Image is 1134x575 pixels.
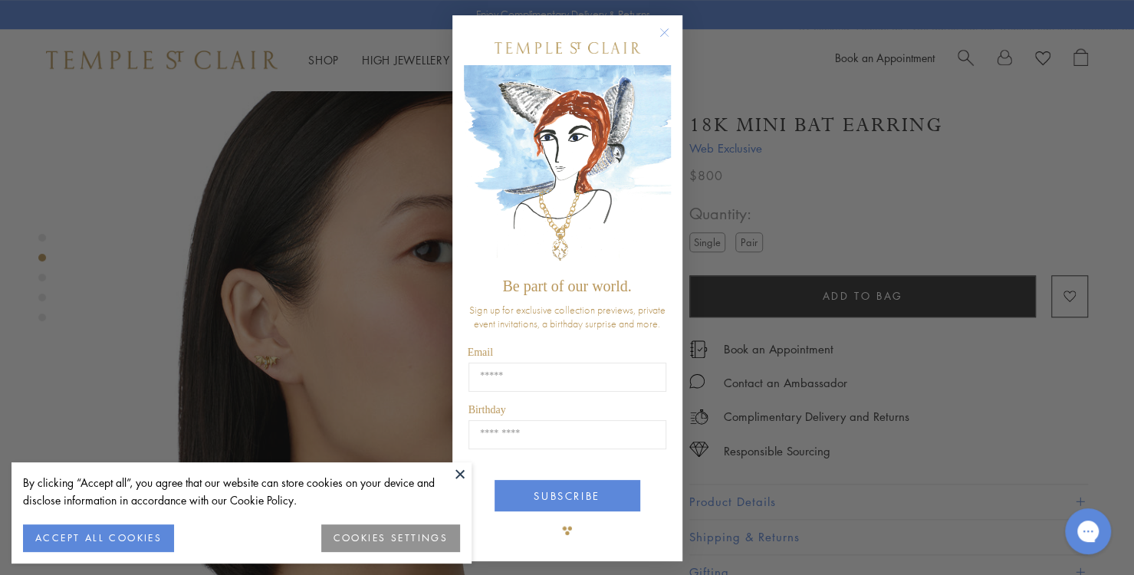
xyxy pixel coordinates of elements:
[552,515,583,546] img: TSC
[321,524,460,552] button: COOKIES SETTINGS
[468,363,666,392] input: Email
[464,65,671,270] img: c4a9eb12-d91a-4d4a-8ee0-386386f4f338.jpeg
[469,303,666,330] span: Sign up for exclusive collection previews, private event invitations, a birthday surprise and more.
[662,31,682,50] button: Close dialog
[495,42,640,54] img: Temple St. Clair
[23,474,460,509] div: By clicking “Accept all”, you agree that our website can store cookies on your device and disclos...
[23,524,174,552] button: ACCEPT ALL COOKIES
[1057,503,1119,560] iframe: Gorgias live chat messenger
[502,278,631,294] span: Be part of our world.
[495,480,640,511] button: SUBSCRIBE
[468,347,493,358] span: Email
[468,404,506,416] span: Birthday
